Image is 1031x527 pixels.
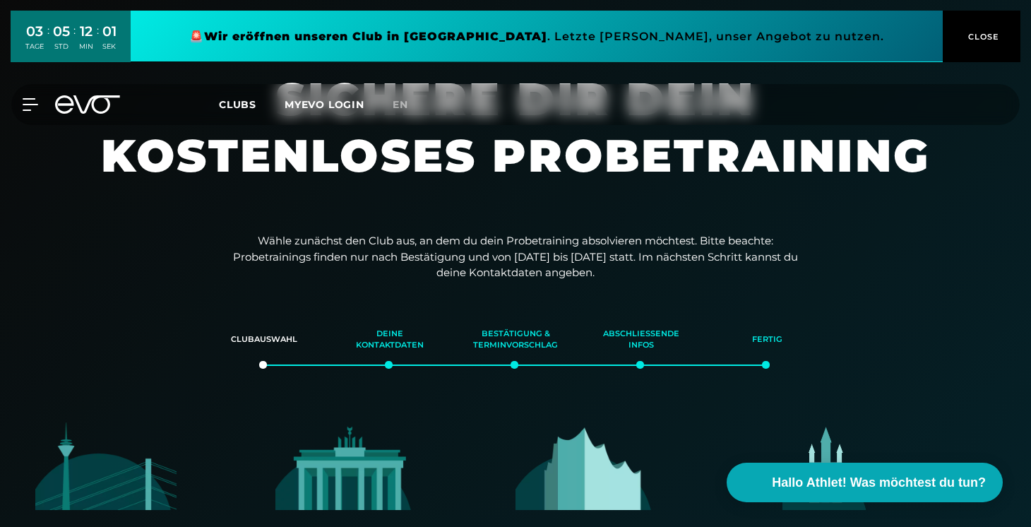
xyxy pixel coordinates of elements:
[965,30,999,43] span: CLOSE
[393,97,425,113] a: en
[943,11,1020,62] button: CLOSE
[275,422,417,510] img: evofitness
[102,42,117,52] div: SEK
[515,422,657,510] img: evofitness
[47,23,49,60] div: :
[722,321,812,359] div: Fertig
[756,422,897,510] img: evofitness
[35,422,177,510] img: evofitness
[596,321,686,359] div: Abschließende Infos
[79,21,93,42] div: 12
[53,21,70,42] div: 05
[219,321,309,359] div: Clubauswahl
[97,23,99,60] div: :
[73,23,76,60] div: :
[92,71,939,212] h1: Sichere dir dein kostenloses Probetraining
[79,42,93,52] div: MIN
[219,98,256,111] span: Clubs
[53,42,70,52] div: STD
[233,233,798,281] p: Wähle zunächst den Club aus, an dem du dein Probetraining absolvieren möchtest. Bitte beachte: Pr...
[470,321,561,359] div: Bestätigung & Terminvorschlag
[393,98,408,111] span: en
[772,473,986,492] span: Hallo Athlet! Was möchtest du tun?
[102,21,117,42] div: 01
[219,97,285,111] a: Clubs
[285,98,364,111] a: MYEVO LOGIN
[345,321,435,359] div: Deine Kontaktdaten
[25,21,44,42] div: 03
[727,463,1003,502] button: Hallo Athlet! Was möchtest du tun?
[25,42,44,52] div: TAGE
